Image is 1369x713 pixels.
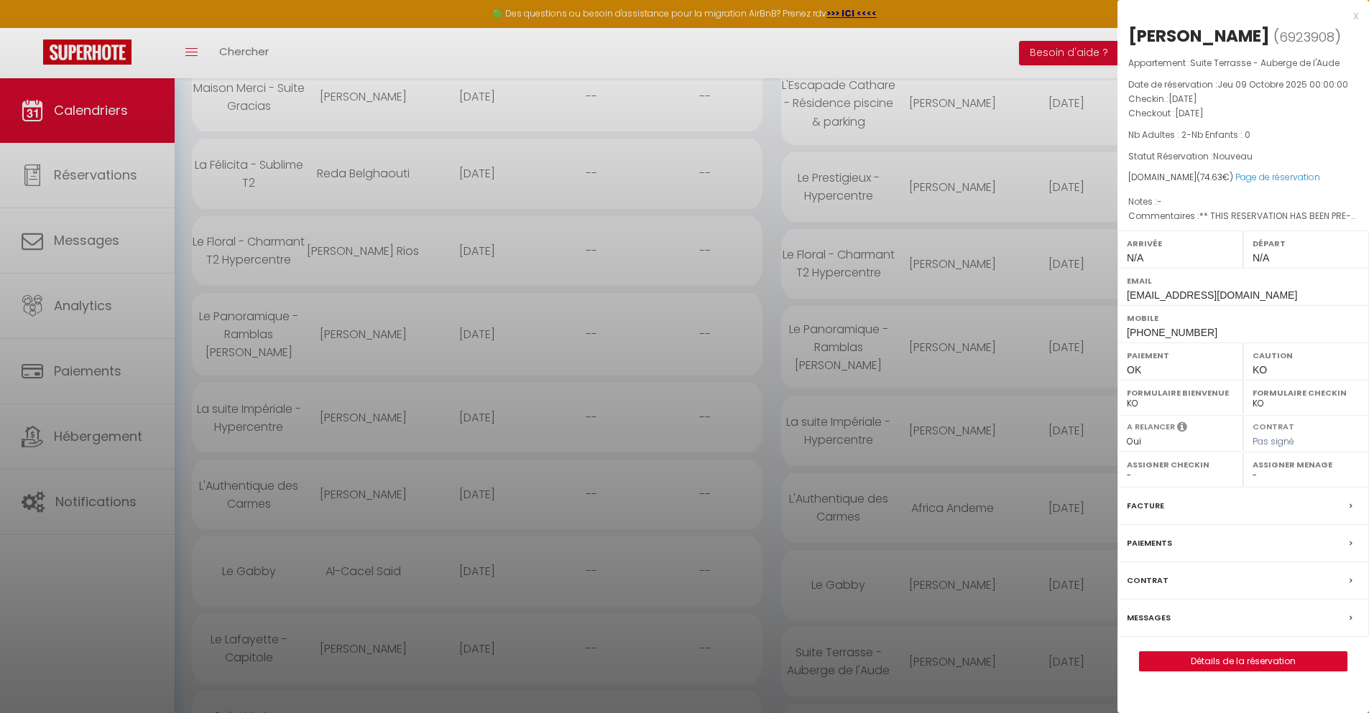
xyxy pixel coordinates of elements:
span: Suite Terrasse - Auberge de l'Aude [1190,57,1340,69]
p: Checkout : [1128,106,1358,121]
label: Messages [1127,610,1171,625]
div: x [1117,7,1358,24]
span: OK [1127,364,1141,376]
span: [DATE] [1169,93,1197,105]
label: Arrivée [1127,236,1234,251]
span: - [1157,195,1162,208]
span: N/A [1127,252,1143,264]
p: Checkin : [1128,92,1358,106]
span: 74.63 [1200,171,1222,183]
label: Formulaire Checkin [1253,386,1360,400]
label: Email [1127,274,1360,288]
span: 6923908 [1279,28,1335,46]
div: [DOMAIN_NAME] [1128,171,1358,185]
span: Jeu 09 Octobre 2025 00:00:00 [1217,78,1348,90]
p: Date de réservation : [1128,78,1358,92]
span: [DATE] [1175,107,1204,119]
span: [EMAIL_ADDRESS][DOMAIN_NAME] [1127,289,1297,301]
label: Facture [1127,498,1164,513]
label: Paiement [1127,348,1234,363]
a: Détails de la réservation [1140,652,1347,671]
p: Appartement : [1128,56,1358,70]
label: Mobile [1127,311,1360,325]
span: Nb Enfants : 0 [1191,129,1250,141]
label: Contrat [1253,421,1294,430]
p: Notes : [1128,195,1358,209]
p: - [1128,128,1358,142]
label: Assigner Menage [1253,457,1360,472]
div: [PERSON_NAME] [1128,24,1270,47]
i: Sélectionner OUI si vous souhaiter envoyer les séquences de messages post-checkout [1177,421,1187,437]
label: Formulaire Bienvenue [1127,386,1234,400]
span: ( €) [1197,171,1233,183]
span: Pas signé [1253,435,1294,447]
span: Nouveau [1213,150,1253,162]
label: Caution [1253,348,1360,363]
span: ( ) [1273,27,1341,47]
label: Paiements [1127,536,1172,551]
label: Assigner Checkin [1127,457,1234,472]
span: Nb Adultes : 2 [1128,129,1186,141]
button: Détails de la réservation [1139,651,1347,671]
p: Statut Réservation : [1128,149,1358,164]
span: KO [1253,364,1267,376]
label: A relancer [1127,421,1175,433]
a: Page de réservation [1235,171,1320,183]
label: Contrat [1127,573,1169,588]
span: [PHONE_NUMBER] [1127,327,1217,338]
label: Départ [1253,236,1360,251]
p: Commentaires : [1128,209,1358,223]
span: N/A [1253,252,1269,264]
